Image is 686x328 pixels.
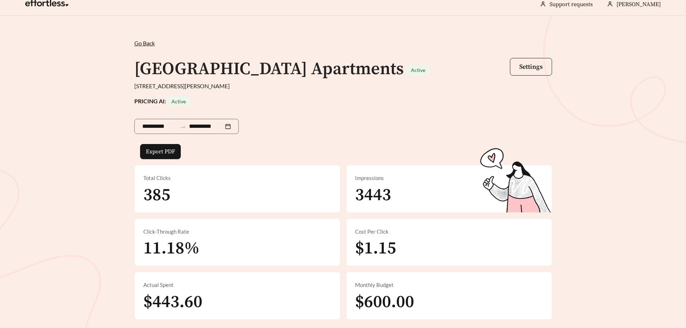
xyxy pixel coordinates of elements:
[411,67,425,73] span: Active
[143,174,331,182] div: Total Clicks
[143,291,202,313] span: $443.60
[355,174,543,182] div: Impressions
[143,184,170,206] span: 385
[355,228,543,236] div: Cost Per Click
[140,144,181,159] button: Export PDF
[180,123,186,130] span: to
[134,98,190,104] strong: PRICING AI:
[355,281,543,289] div: Monthly Budget
[143,281,331,289] div: Actual Spent
[510,58,552,76] button: Settings
[355,291,414,313] span: $600.00
[355,184,391,206] span: 3443
[143,238,199,259] span: 11.18%
[146,147,175,156] span: Export PDF
[616,1,661,8] span: [PERSON_NAME]
[171,98,186,104] span: Active
[519,63,543,71] span: Settings
[134,40,155,46] span: Go Back
[550,1,593,8] a: Support requests
[134,82,552,90] div: [STREET_ADDRESS][PERSON_NAME]
[134,58,404,80] h1: [GEOGRAPHIC_DATA] Apartments
[180,123,186,130] span: swap-right
[143,228,331,236] div: Click-Through Rate
[355,238,396,259] span: $1.15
